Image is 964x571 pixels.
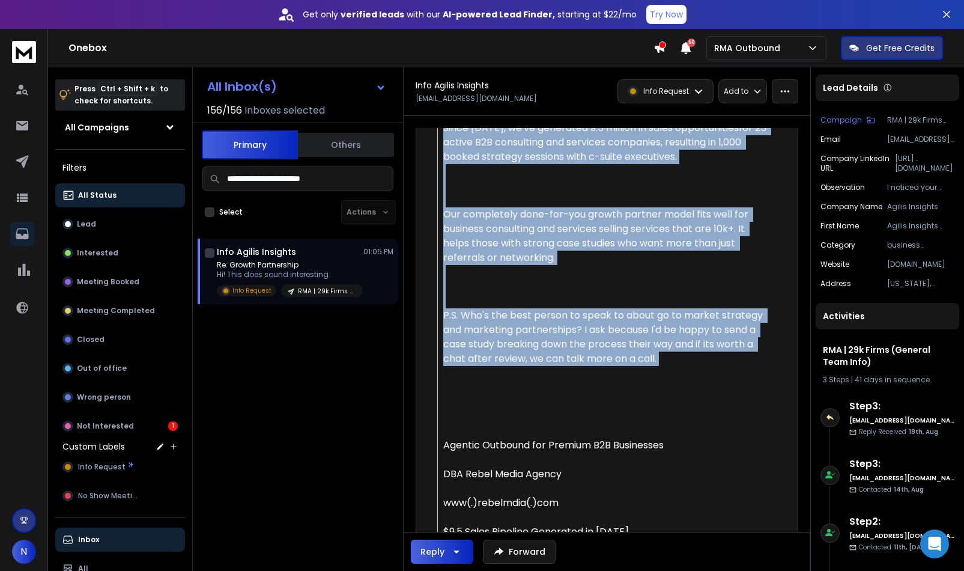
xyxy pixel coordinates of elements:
[411,540,473,564] button: Reply
[855,374,930,385] span: 41 days in sequence
[77,248,118,258] p: Interested
[420,546,444,558] div: Reply
[820,135,841,144] p: Email
[55,414,185,438] button: Not Interested1
[298,132,394,158] button: Others
[894,543,931,552] span: 11th, [DATE]
[887,260,954,269] p: [DOMAIN_NAME]
[823,82,878,94] p: Lead Details
[78,535,99,545] p: Inbox
[55,159,185,176] h3: Filters
[859,485,924,494] p: Contacted
[849,399,954,414] h6: Step 3 :
[887,183,954,192] p: I noticed your AgilisHub platform helps businesses use real-time data to improve market strategies.
[77,364,127,373] p: Out of office
[55,484,185,508] button: No Show Meeting
[823,344,952,368] h1: RMA | 29k Firms (General Team Info)
[341,8,404,20] strong: verified leads
[77,392,131,402] p: Wrong person
[55,528,185,552] button: Inbox
[849,416,954,425] h6: [EMAIL_ADDRESS][DOMAIN_NAME]
[244,103,325,118] h3: Inboxes selected
[55,115,185,139] button: All Campaigns
[823,375,952,385] div: |
[78,491,141,501] span: No Show Meeting
[55,385,185,409] button: Wrong person
[841,36,943,60] button: Get Free Credits
[443,8,555,20] strong: AI-powered Lead Finder,
[298,287,356,296] p: RMA | 29k Firms (General Team Info)
[849,515,954,529] h6: Step 2 :
[887,202,954,212] p: Agilis Insights
[68,41,653,55] h1: Onebox
[12,41,36,63] img: logo
[363,247,393,257] p: 01:05 PM
[416,94,537,103] p: [EMAIL_ADDRESS][DOMAIN_NAME]
[646,5,687,24] button: Try Now
[887,240,954,250] p: business consulting and services
[650,8,683,20] p: Try Now
[887,221,954,231] p: Agilis Insights team
[887,135,954,144] p: [EMAIL_ADDRESS][DOMAIN_NAME]
[77,335,105,344] p: Closed
[820,260,849,269] p: Website
[820,240,855,250] p: category
[687,38,696,47] span: 50
[887,279,954,289] p: [US_STATE], [GEOGRAPHIC_DATA]
[820,221,859,231] p: First Name
[823,374,849,385] span: 3 Steps
[217,246,296,258] h1: Info Agilis Insights
[643,87,689,96] p: Info Request
[219,207,243,217] label: Select
[99,82,157,96] span: Ctrl + Shift + k
[849,457,954,471] h6: Step 3 :
[714,42,785,54] p: RMA Outbound
[866,42,935,54] p: Get Free Credits
[820,279,851,289] p: Address
[74,83,168,107] p: Press to check for shortcuts.
[217,260,361,270] p: Re: Growth Partnership
[55,241,185,265] button: Interested
[849,474,954,483] h6: [EMAIL_ADDRESS][DOMAIN_NAME]
[303,8,637,20] p: Get only with our starting at $22/mo
[483,540,556,564] button: Forward
[12,540,36,564] button: N
[55,183,185,207] button: All Status
[168,421,178,431] div: 1
[207,103,242,118] span: 156 / 156
[820,202,882,212] p: Company Name
[78,462,126,472] span: Info Request
[849,531,954,540] h6: [EMAIL_ADDRESS][DOMAIN_NAME]
[77,421,134,431] p: Not Interested
[77,219,96,229] p: Lead
[55,328,185,352] button: Closed
[416,79,489,91] h1: Info Agilis Insights
[820,154,895,173] p: Company LinkedIn URL
[859,427,938,436] p: Reply Received
[65,121,129,133] h1: All Campaigns
[55,455,185,479] button: Info Request
[895,154,955,173] p: [URL][DOMAIN_NAME]
[887,115,954,125] p: RMA | 29k Firms (General Team Info)
[198,75,396,99] button: All Inbox(s)
[909,427,938,436] span: 18th, Aug
[77,306,155,316] p: Meeting Completed
[55,299,185,323] button: Meeting Completed
[207,81,277,93] h1: All Inbox(s)
[55,356,185,380] button: Out of office
[55,270,185,294] button: Meeting Booked
[217,270,361,279] p: Hi! This does sound interesting.
[859,543,931,552] p: Contacted
[816,303,959,329] div: Activities
[724,87,748,96] p: Add to
[77,277,139,287] p: Meeting Booked
[62,441,125,453] h3: Custom Labels
[78,191,117,200] p: All Status
[820,115,862,125] p: Campaign
[820,115,875,125] button: Campaign
[820,183,865,192] p: observation
[202,130,298,159] button: Primary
